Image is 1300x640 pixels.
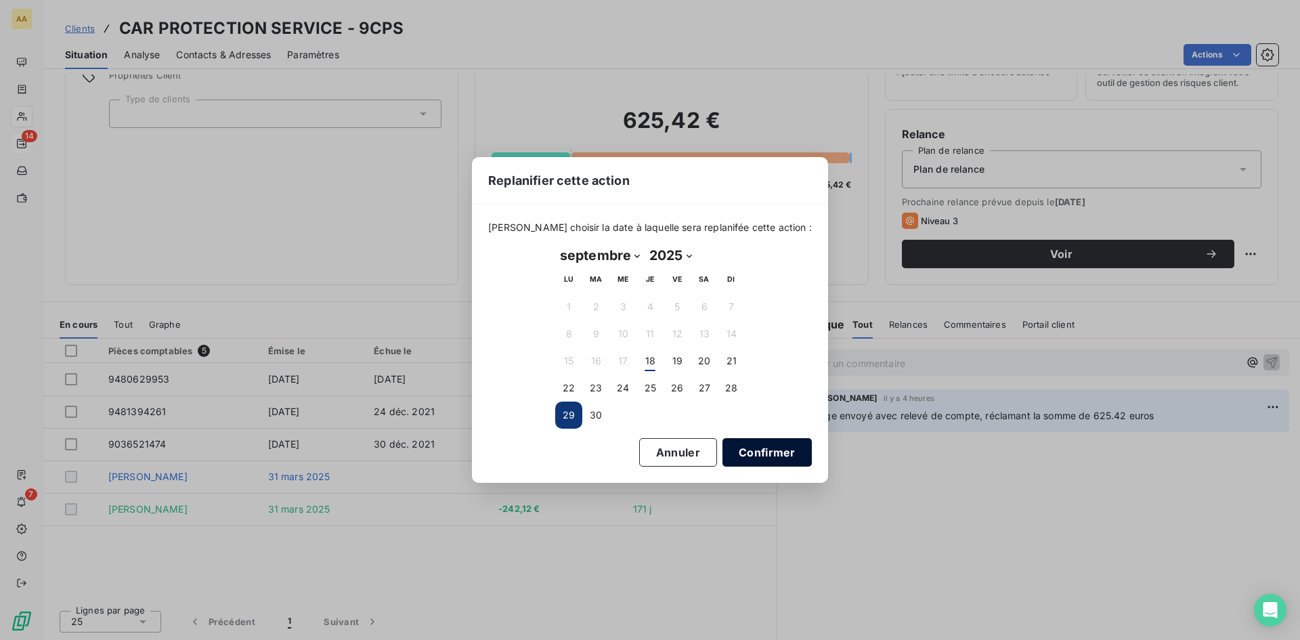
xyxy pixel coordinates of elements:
[555,375,582,402] button: 22
[691,293,718,320] button: 6
[722,438,812,467] button: Confirmer
[718,320,745,347] button: 14
[718,293,745,320] button: 7
[636,266,664,293] th: jeudi
[609,266,636,293] th: mercredi
[636,293,664,320] button: 4
[664,293,691,320] button: 5
[555,347,582,375] button: 15
[582,266,609,293] th: mardi
[488,171,630,190] span: Replanifier cette action
[555,266,582,293] th: lundi
[555,320,582,347] button: 8
[582,375,609,402] button: 23
[664,375,691,402] button: 26
[636,320,664,347] button: 11
[691,266,718,293] th: samedi
[582,347,609,375] button: 16
[691,375,718,402] button: 27
[718,347,745,375] button: 21
[718,375,745,402] button: 28
[636,375,664,402] button: 25
[691,320,718,347] button: 13
[609,347,636,375] button: 17
[555,402,582,429] button: 29
[609,293,636,320] button: 3
[636,347,664,375] button: 18
[718,266,745,293] th: dimanche
[555,293,582,320] button: 1
[609,320,636,347] button: 10
[582,320,609,347] button: 9
[609,375,636,402] button: 24
[1254,594,1286,626] div: Open Intercom Messenger
[639,438,717,467] button: Annuler
[664,347,691,375] button: 19
[582,402,609,429] button: 30
[582,293,609,320] button: 2
[691,347,718,375] button: 20
[488,221,812,234] span: [PERSON_NAME] choisir la date à laquelle sera replanifée cette action :
[664,320,691,347] button: 12
[664,266,691,293] th: vendredi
